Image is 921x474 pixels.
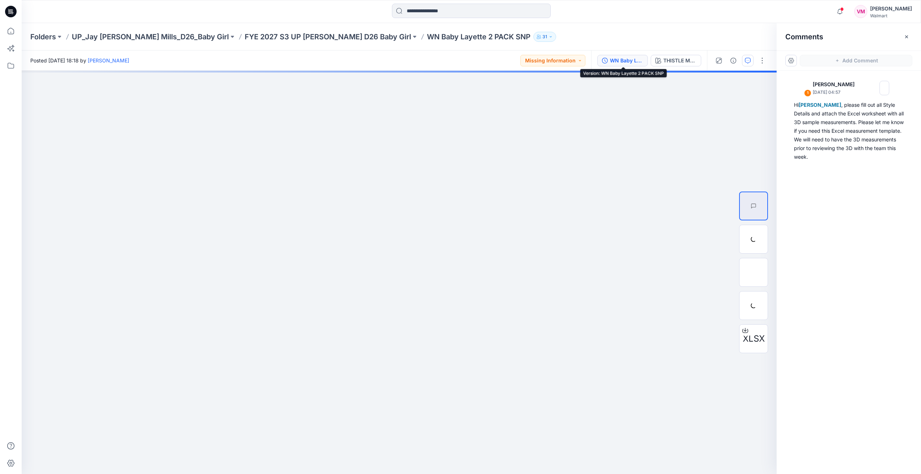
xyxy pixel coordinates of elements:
button: WN Baby Layette 2 PACK SNP [597,55,648,66]
button: Add Comment [800,55,912,66]
div: Hi , please fill out all Style Details and attach the Excel worksheet with all 3D sample measurem... [794,101,904,161]
a: UP_Jay [PERSON_NAME] Mills_D26_Baby Girl [72,32,229,42]
div: Walmart [870,13,912,18]
button: THISTLE MORNING [651,55,701,66]
span: XLSX [743,332,765,345]
a: Folders [30,32,56,42]
p: 31 [542,33,547,41]
h2: Comments [785,32,823,41]
div: THISTLE MORNING [663,57,697,65]
button: 31 [533,32,556,42]
div: WN Baby Layette 2 PACK SNP [610,57,643,65]
div: VM [854,5,867,18]
button: Details [728,55,739,66]
p: WN Baby Layette 2 PACK SNP [427,32,531,42]
span: Posted [DATE] 18:18 by [30,57,129,64]
a: FYE 2027 S3 UP [PERSON_NAME] D26 Baby Girl [245,32,411,42]
div: 1 [804,89,811,97]
p: [DATE] 04:57 [813,89,859,96]
div: [PERSON_NAME] [870,4,912,13]
p: [PERSON_NAME] [813,80,859,89]
img: Kristin Veit [795,81,810,95]
a: [PERSON_NAME] [88,57,129,63]
span: [PERSON_NAME] [799,102,841,108]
